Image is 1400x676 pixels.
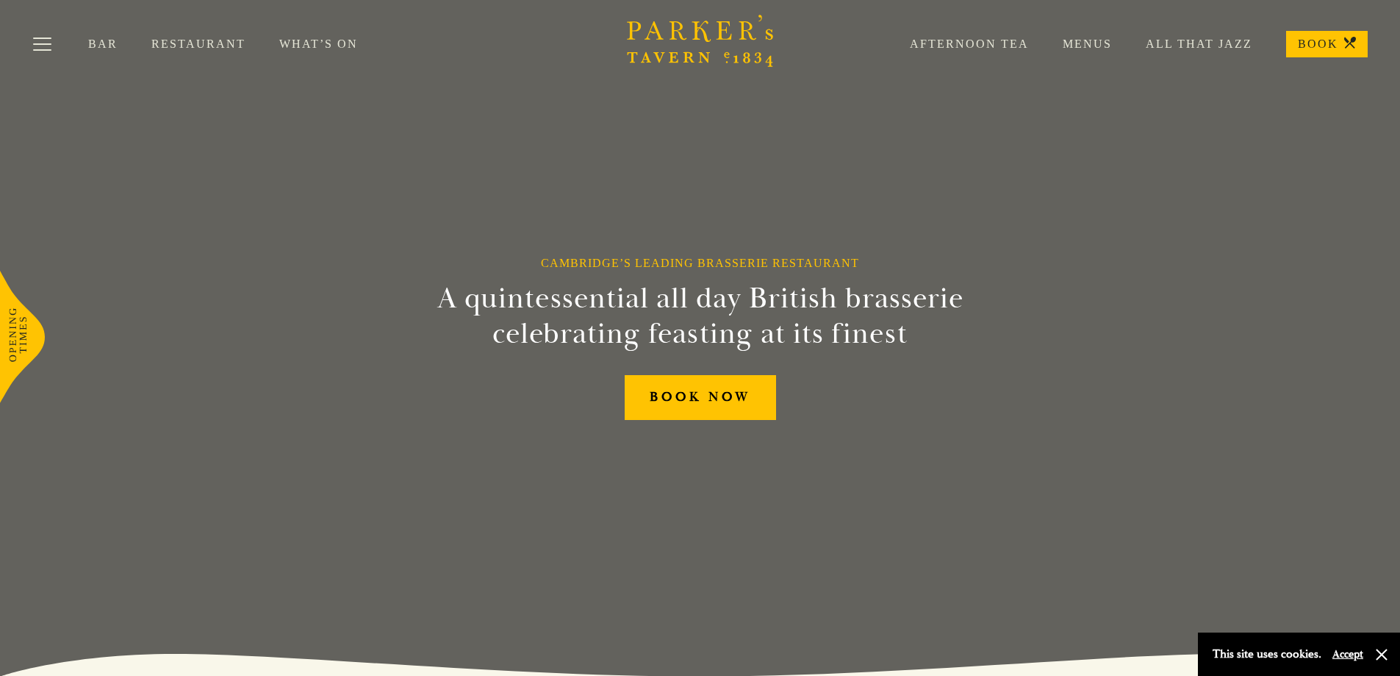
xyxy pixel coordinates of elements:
a: BOOK NOW [625,375,776,420]
button: Close and accept [1374,647,1389,662]
button: Accept [1332,647,1363,661]
h2: A quintessential all day British brasserie celebrating feasting at its finest [365,281,1035,352]
p: This site uses cookies. [1213,644,1321,665]
h1: Cambridge’s Leading Brasserie Restaurant [541,256,859,270]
